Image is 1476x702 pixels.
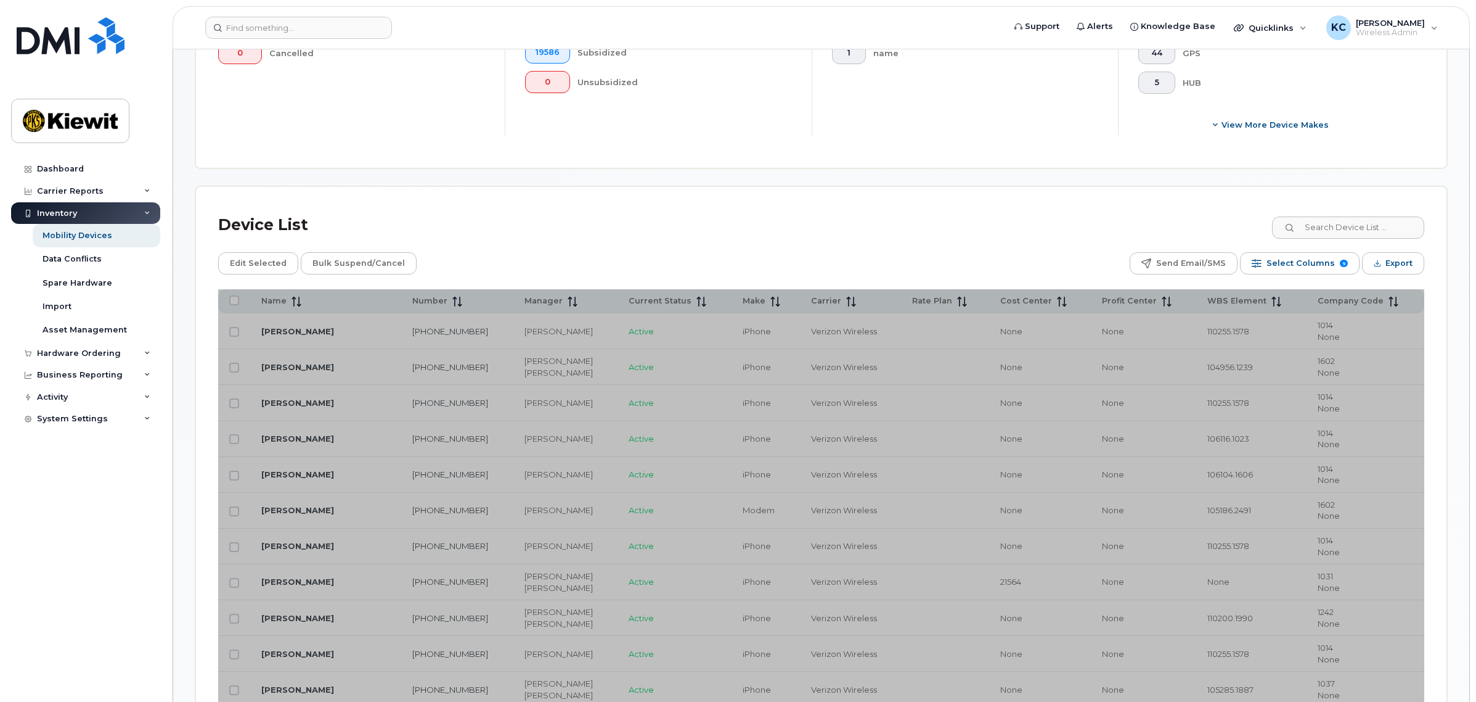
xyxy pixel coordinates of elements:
[1249,23,1294,33] span: Quicklinks
[1362,252,1424,275] button: Export
[1318,15,1446,40] div: Katy Chan-Vien
[1138,72,1176,94] button: 5
[536,77,560,87] span: 0
[1087,20,1113,33] span: Alerts
[1221,119,1329,131] span: View More Device Makes
[301,252,417,275] button: Bulk Suspend/Cancel
[1240,252,1360,275] button: Select Columns 9
[1225,15,1315,40] div: Quicklinks
[229,48,251,58] span: 0
[1266,254,1335,273] span: Select Columns
[1422,648,1467,693] iframe: Messenger Launcher
[577,71,792,93] div: Unsubsidized
[1006,14,1068,39] a: Support
[1068,14,1122,39] a: Alerts
[1356,18,1425,28] span: [PERSON_NAME]
[1141,20,1215,33] span: Knowledge Base
[218,42,262,64] button: 0
[1156,254,1226,273] span: Send Email/SMS
[1356,28,1425,38] span: Wireless Admin
[1025,20,1059,33] span: Support
[1272,217,1424,239] input: Search Device List ...
[1130,252,1237,275] button: Send Email/SMS
[1122,14,1224,39] a: Knowledge Base
[525,41,570,64] button: 19586
[1340,260,1348,268] span: 9
[312,254,405,273] span: Bulk Suspend/Cancel
[525,71,570,93] button: 0
[873,42,1098,64] div: name
[1149,78,1165,88] span: 5
[1183,42,1405,64] div: GPS
[1385,254,1413,273] span: Export
[1149,48,1165,58] span: 44
[269,42,486,64] div: Cancelled
[536,47,560,57] span: 19586
[218,209,308,241] div: Device List
[218,252,298,275] button: Edit Selected
[577,41,792,64] div: Subsidized
[1331,20,1346,35] span: KC
[1183,72,1405,94] div: HUB
[230,254,287,273] span: Edit Selected
[832,42,866,64] button: 1
[205,17,392,39] input: Find something...
[1138,42,1176,64] button: 44
[1138,114,1405,136] button: View More Device Makes
[842,48,855,58] span: 1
